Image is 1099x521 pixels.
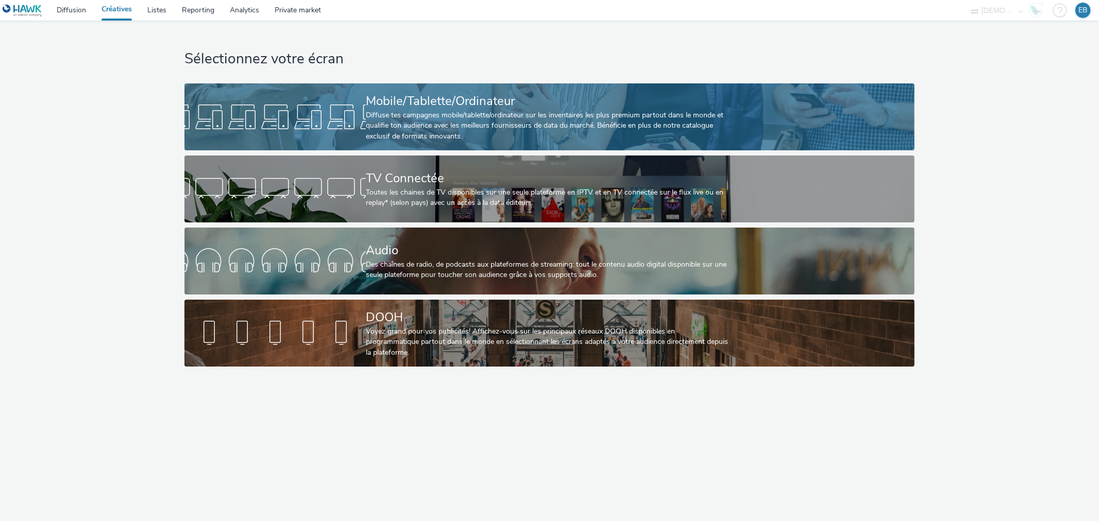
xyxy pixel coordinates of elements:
div: Des chaînes de radio, de podcasts aux plateformes de streaming: tout le contenu audio digital dis... [366,259,729,281]
h1: Sélectionnez votre écran [184,49,915,69]
div: EB [1079,3,1088,18]
a: TV ConnectéeToutes les chaines de TV disponibles sur une seule plateforme en IPTV et en TV connec... [184,155,915,222]
div: TV Connectée [366,169,729,187]
div: Audio [366,241,729,259]
img: Hawk Academy [1028,2,1043,19]
div: Mobile/Tablette/Ordinateur [366,92,729,110]
a: Mobile/Tablette/OrdinateurDiffuse tes campagnes mobile/tablette/ordinateur sur les inventaires le... [184,83,915,150]
img: undefined Logo [3,4,42,17]
div: Voyez grand pour vos publicités! Affichez-vous sur les principaux réseaux DOOH disponibles en pro... [366,326,729,358]
a: Hawk Academy [1028,2,1047,19]
div: Toutes les chaines de TV disponibles sur une seule plateforme en IPTV et en TV connectée sur le f... [366,187,729,209]
a: DOOHVoyez grand pour vos publicités! Affichez-vous sur les principaux réseaux DOOH disponibles en... [184,300,915,367]
div: DOOH [366,308,729,326]
a: AudioDes chaînes de radio, de podcasts aux plateformes de streaming: tout le contenu audio digita... [184,228,915,294]
div: Diffuse tes campagnes mobile/tablette/ordinateur sur les inventaires les plus premium partout dan... [366,110,729,142]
